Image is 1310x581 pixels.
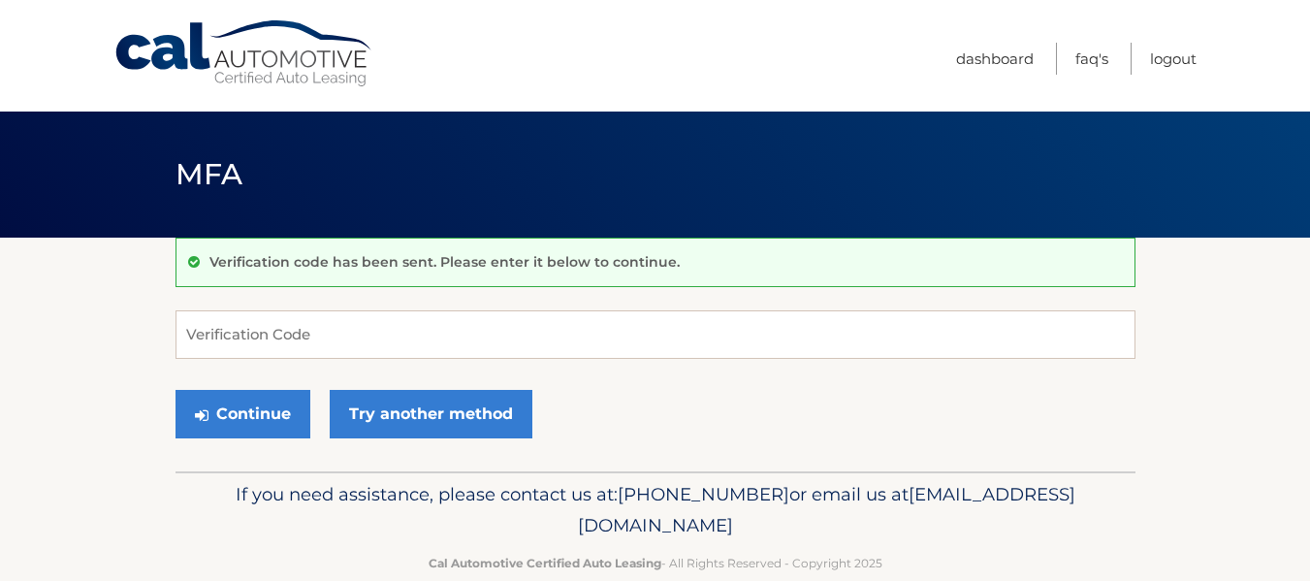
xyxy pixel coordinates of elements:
span: [PHONE_NUMBER] [618,483,789,505]
span: [EMAIL_ADDRESS][DOMAIN_NAME] [578,483,1075,536]
span: MFA [176,156,243,192]
a: Dashboard [956,43,1034,75]
a: Logout [1150,43,1197,75]
a: FAQ's [1075,43,1108,75]
strong: Cal Automotive Certified Auto Leasing [429,556,661,570]
p: If you need assistance, please contact us at: or email us at [188,479,1123,541]
input: Verification Code [176,310,1135,359]
a: Try another method [330,390,532,438]
p: Verification code has been sent. Please enter it below to continue. [209,253,680,271]
a: Cal Automotive [113,19,375,88]
p: - All Rights Reserved - Copyright 2025 [188,553,1123,573]
button: Continue [176,390,310,438]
